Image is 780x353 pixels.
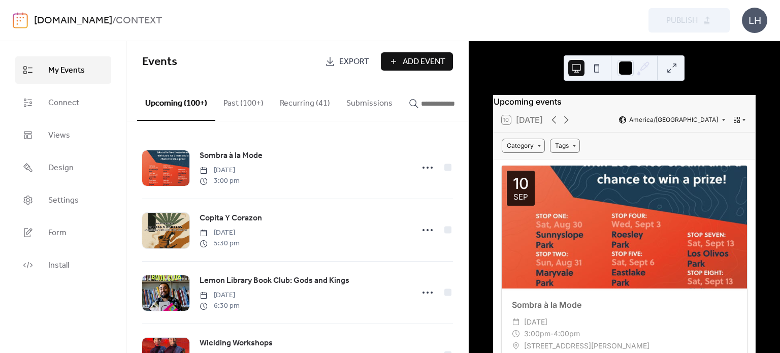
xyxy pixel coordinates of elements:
span: Design [48,162,74,174]
span: [DATE] [200,290,240,301]
span: Add Event [403,56,445,68]
b: CONTEXT [116,11,162,30]
div: LH [742,8,767,33]
button: Submissions [338,82,401,120]
span: Settings [48,195,79,207]
span: America/[GEOGRAPHIC_DATA] [629,117,718,123]
a: Form [15,219,111,246]
a: Settings [15,186,111,214]
button: Upcoming (100+) [137,82,215,121]
span: [DATE] [200,228,240,238]
span: 3:00pm [524,328,550,340]
a: Copita Y Corazon [200,212,262,225]
span: Install [48,260,69,272]
span: [STREET_ADDRESS][PERSON_NAME] [524,340,649,352]
span: Sombra à la Mode [200,150,263,162]
a: Export [317,52,377,71]
button: Recurring (41) [272,82,338,120]
span: Connect [48,97,79,109]
span: [DATE] [200,165,240,176]
a: Lemon Library Book Club: Gods and Kings [200,274,349,287]
img: logo [13,12,28,28]
span: Events [142,51,177,73]
div: Upcoming events [494,95,755,108]
div: 10 [513,176,529,191]
span: 4:00pm [554,328,580,340]
a: My Events [15,56,111,84]
span: Export [339,56,369,68]
button: Add Event [381,52,453,71]
div: ​ [512,316,520,328]
a: Sombra à la Mode [512,300,581,310]
span: 5:30 pm [200,238,240,249]
span: 3:00 pm [200,176,240,186]
a: Design [15,154,111,181]
span: - [550,328,554,340]
div: ​ [512,340,520,352]
span: [DATE] [524,316,547,328]
a: Sombra à la Mode [200,149,263,163]
span: 6:30 pm [200,301,240,311]
span: My Events [48,65,85,77]
div: Sep [513,193,528,201]
span: Lemon Library Book Club: Gods and Kings [200,275,349,287]
a: [DOMAIN_NAME] [34,11,112,30]
a: Views [15,121,111,149]
div: ​ [512,328,520,340]
a: Wielding Workshops [200,337,273,350]
span: Views [48,130,70,142]
b: / [112,11,116,30]
span: Form [48,227,67,239]
button: Past (100+) [215,82,272,120]
a: Connect [15,89,111,116]
a: Install [15,251,111,279]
